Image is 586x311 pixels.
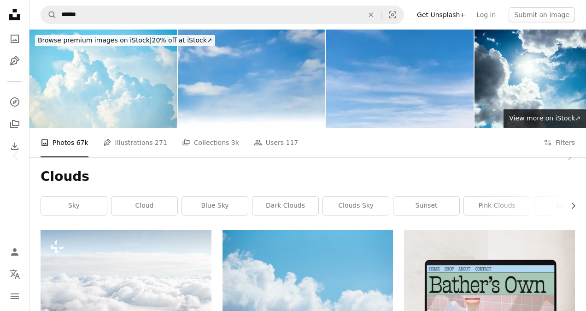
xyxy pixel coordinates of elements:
button: Clear [361,6,381,24]
a: dark clouds [252,197,318,215]
h1: Clouds [41,168,575,185]
a: a view of the clouds from an airplane [41,283,211,292]
a: sky [41,197,107,215]
span: 3k [231,138,239,148]
span: 271 [155,138,167,148]
button: scroll list to the right [565,197,575,215]
button: Filters [544,128,575,157]
a: sunset [393,197,459,215]
a: cloud [111,197,177,215]
span: 117 [286,138,299,148]
a: Explore [6,93,24,111]
button: Search Unsplash [41,6,57,24]
img: Blue sky background with white clouds [29,30,177,128]
a: pink clouds [464,197,530,215]
a: clouds sky [323,197,389,215]
a: Log in [471,7,501,22]
a: View more on iStock↗ [504,109,586,128]
a: Get Unsplash+ [411,7,471,22]
a: Photos [6,30,24,48]
button: Language [6,265,24,283]
a: Users 117 [254,128,298,157]
img: Sky Cloud Blue Background Paronama Web Cloudy summer Winter Season Day, Light Beauty Horizon Spri... [178,30,325,128]
a: Browse premium images on iStock|20% off at iStock↗ [29,30,221,52]
a: Illustrations 271 [103,128,167,157]
button: Visual search [381,6,404,24]
form: Find visuals sitewide [41,6,404,24]
img: Cirrus Clouds in a Blue Sky [326,30,474,128]
button: Menu [6,287,24,305]
a: Log in / Sign up [6,243,24,261]
a: Illustrations [6,52,24,70]
a: clouds during daytime [223,283,393,292]
span: 20% off at iStock ↗ [38,36,212,44]
button: Submit an image [509,7,575,22]
a: Collections 3k [182,128,239,157]
a: blue sky [182,197,248,215]
span: Browse premium images on iStock | [38,36,152,44]
span: View more on iStock ↗ [509,114,580,122]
